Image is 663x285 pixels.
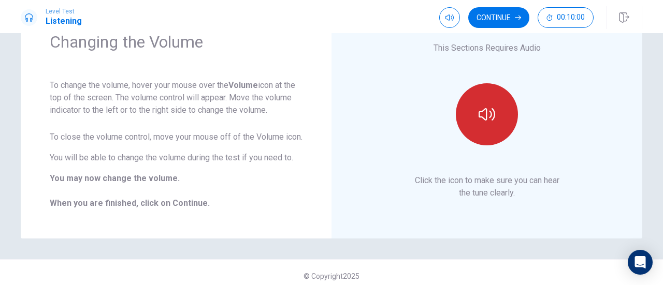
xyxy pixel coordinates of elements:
div: Open Intercom Messenger [628,250,653,275]
span: © Copyright 2025 [304,272,359,280]
button: 00:10:00 [538,7,594,28]
strong: Volume [228,80,258,90]
h1: Listening [46,15,82,27]
h1: Changing the Volume [50,32,302,52]
p: You will be able to change the volume during the test if you need to. [50,152,302,164]
button: Continue [468,7,529,28]
p: Click the icon to make sure you can hear the tune clearly. [415,174,559,199]
b: You may now change the volume. When you are finished, click on Continue. [50,173,210,208]
p: This Sections Requires Audio [434,42,541,54]
p: To close the volume control, move your mouse off of the Volume icon. [50,131,302,143]
span: 00:10:00 [557,13,585,22]
span: Level Test [46,8,82,15]
p: To change the volume, hover your mouse over the icon at the top of the screen. The volume control... [50,79,302,116]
